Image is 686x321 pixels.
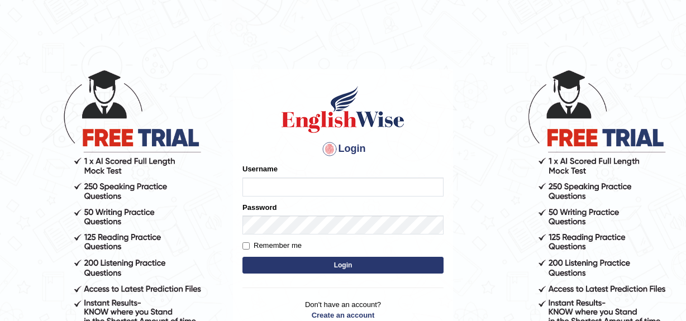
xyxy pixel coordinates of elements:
[242,164,278,174] label: Username
[242,140,444,158] h4: Login
[242,242,250,250] input: Remember me
[242,202,277,213] label: Password
[242,240,302,251] label: Remember me
[242,310,444,320] a: Create an account
[279,84,407,135] img: Logo of English Wise sign in for intelligent practice with AI
[242,257,444,274] button: Login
